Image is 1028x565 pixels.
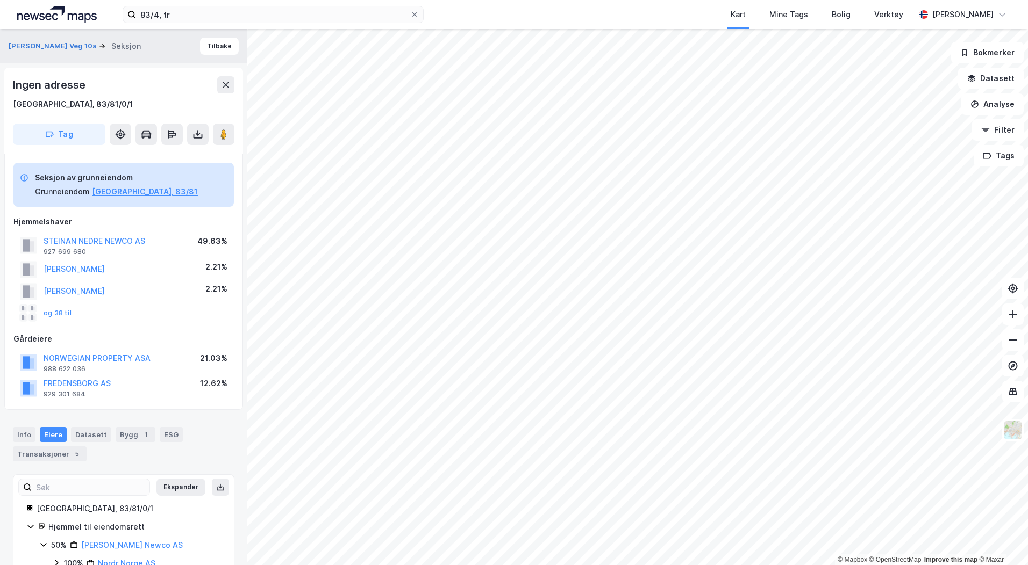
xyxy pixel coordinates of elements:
[32,479,149,495] input: Søk
[731,8,746,21] div: Kart
[44,365,85,373] div: 988 622 036
[961,93,1024,115] button: Analyse
[1003,420,1023,440] img: Z
[769,8,808,21] div: Mine Tags
[44,248,86,256] div: 927 699 680
[81,540,183,549] a: [PERSON_NAME] Newco AS
[869,556,922,563] a: OpenStreetMap
[72,448,82,459] div: 5
[156,479,205,496] button: Ekspander
[92,185,198,198] button: [GEOGRAPHIC_DATA], 83/81
[71,427,111,442] div: Datasett
[200,352,227,365] div: 21.03%
[140,429,151,440] div: 1
[838,556,867,563] a: Mapbox
[13,98,133,111] div: [GEOGRAPHIC_DATA], 83/81/0/1
[13,124,105,145] button: Tag
[51,539,67,552] div: 50%
[37,502,221,515] div: [GEOGRAPHIC_DATA], 83/81/0/1
[35,185,90,198] div: Grunneiendom
[197,235,227,248] div: 49.63%
[160,427,183,442] div: ESG
[974,513,1028,565] div: Kontrollprogram for chat
[13,76,87,93] div: Ingen adresse
[136,6,410,23] input: Søk på adresse, matrikkel, gårdeiere, leietakere eller personer
[932,8,994,21] div: [PERSON_NAME]
[44,390,85,399] div: 929 301 684
[832,8,851,21] div: Bolig
[13,332,234,345] div: Gårdeiere
[40,427,67,442] div: Eiere
[874,8,903,21] div: Verktøy
[9,41,99,52] button: [PERSON_NAME] Veg 10a
[205,282,227,295] div: 2.21%
[972,119,1024,141] button: Filter
[958,68,1024,89] button: Datasett
[205,260,227,273] div: 2.21%
[48,520,221,533] div: Hjemmel til eiendomsrett
[924,556,977,563] a: Improve this map
[200,377,227,390] div: 12.62%
[35,171,198,184] div: Seksjon av grunneiendom
[951,42,1024,63] button: Bokmerker
[13,446,87,461] div: Transaksjoner
[13,427,35,442] div: Info
[974,513,1028,565] iframe: Chat Widget
[974,145,1024,166] button: Tags
[13,215,234,228] div: Hjemmelshaver
[116,427,155,442] div: Bygg
[200,38,239,55] button: Tilbake
[17,6,97,23] img: logo.a4113a55bc3d86da70a041830d287a7e.svg
[111,40,141,53] div: Seksjon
